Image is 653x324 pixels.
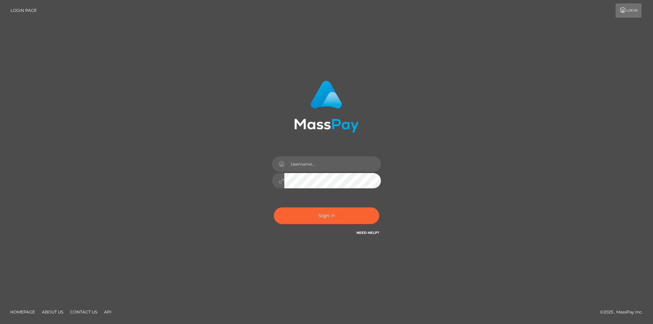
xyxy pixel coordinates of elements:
a: Login Page [11,3,37,18]
a: Homepage [7,307,38,317]
button: Sign in [274,207,379,224]
a: API [101,307,114,317]
a: Need Help? [356,231,379,235]
a: About Us [39,307,66,317]
img: MassPay Login [294,81,359,133]
a: Contact Us [67,307,100,317]
a: Login [616,3,641,18]
div: © 2025 , MassPay Inc. [600,308,648,316]
input: Username... [284,156,381,172]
